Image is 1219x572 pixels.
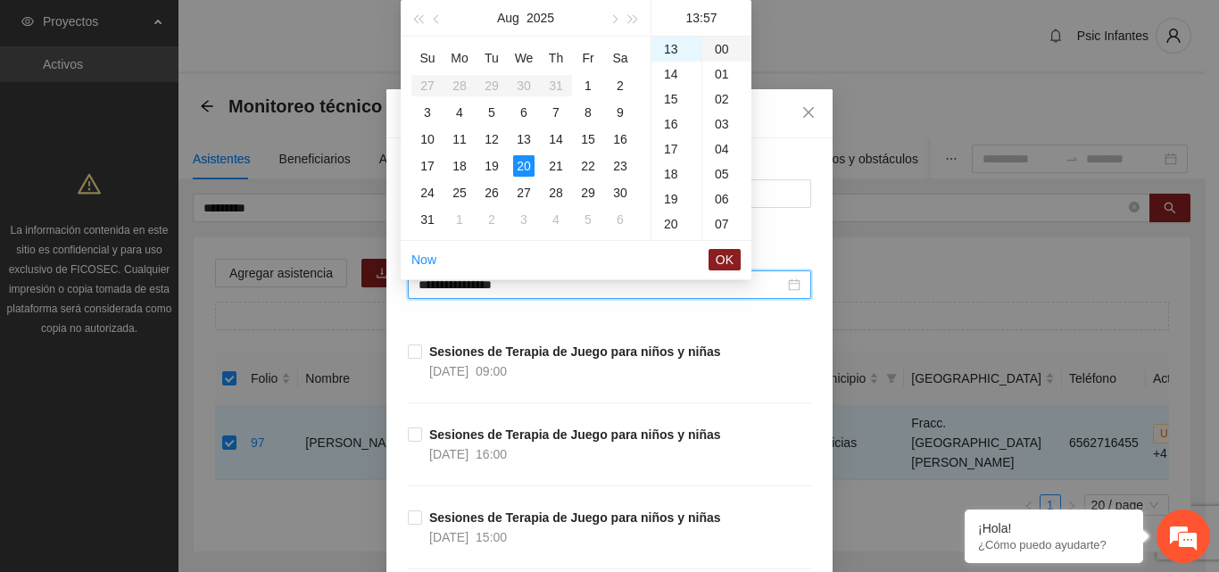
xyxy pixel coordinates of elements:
[702,37,751,62] div: 00
[444,126,476,153] td: 2025-08-11
[609,209,631,230] div: 6
[702,87,751,112] div: 02
[476,447,507,461] span: 16:00
[609,102,631,123] div: 9
[978,521,1130,535] div: ¡Hola!
[609,182,631,203] div: 30
[545,182,567,203] div: 28
[411,153,444,179] td: 2025-08-17
[651,112,701,137] div: 16
[540,126,572,153] td: 2025-08-14
[411,253,436,267] a: Now
[709,249,741,270] button: OK
[449,128,470,150] div: 11
[444,206,476,233] td: 2025-09-01
[417,128,438,150] div: 10
[702,162,751,187] div: 05
[978,538,1130,551] p: ¿Cómo puedo ayudarte?
[702,62,751,87] div: 01
[513,155,535,177] div: 20
[508,126,540,153] td: 2025-08-13
[508,44,540,72] th: We
[702,211,751,236] div: 07
[429,510,721,525] strong: Sesiones de Terapia de Juego para niños y niñas
[417,102,438,123] div: 3
[604,126,636,153] td: 2025-08-16
[417,155,438,177] div: 17
[411,179,444,206] td: 2025-08-24
[476,206,508,233] td: 2025-09-02
[429,427,721,442] strong: Sesiones de Terapia de Juego para niños y niñas
[104,186,246,366] span: Estamos en línea.
[508,99,540,126] td: 2025-08-06
[540,179,572,206] td: 2025-08-28
[604,44,636,72] th: Sa
[604,206,636,233] td: 2025-09-06
[513,209,535,230] div: 3
[508,179,540,206] td: 2025-08-27
[449,102,470,123] div: 4
[540,153,572,179] td: 2025-08-21
[651,137,701,162] div: 17
[651,187,701,211] div: 19
[429,447,469,461] span: [DATE]
[508,206,540,233] td: 2025-09-03
[429,364,469,378] span: [DATE]
[508,153,540,179] td: 2025-08-20
[481,155,502,177] div: 19
[444,179,476,206] td: 2025-08-25
[481,128,502,150] div: 12
[651,236,701,261] div: 21
[577,102,599,123] div: 8
[417,182,438,203] div: 24
[540,44,572,72] th: Th
[481,102,502,123] div: 5
[604,72,636,99] td: 2025-08-02
[476,364,507,378] span: 09:00
[513,102,535,123] div: 6
[572,99,604,126] td: 2025-08-08
[476,530,507,544] span: 15:00
[572,153,604,179] td: 2025-08-22
[411,99,444,126] td: 2025-08-03
[545,128,567,150] div: 14
[545,155,567,177] div: 21
[449,155,470,177] div: 18
[572,72,604,99] td: 2025-08-01
[651,62,701,87] div: 14
[702,137,751,162] div: 04
[651,211,701,236] div: 20
[540,206,572,233] td: 2025-09-04
[481,182,502,203] div: 26
[577,75,599,96] div: 1
[429,530,469,544] span: [DATE]
[702,187,751,211] div: 06
[784,89,833,137] button: Close
[702,112,751,137] div: 03
[545,102,567,123] div: 7
[572,44,604,72] th: Fr
[449,209,470,230] div: 1
[513,182,535,203] div: 27
[545,209,567,230] div: 4
[481,209,502,230] div: 2
[476,153,508,179] td: 2025-08-19
[476,99,508,126] td: 2025-08-05
[411,44,444,72] th: Su
[609,155,631,177] div: 23
[572,126,604,153] td: 2025-08-15
[411,126,444,153] td: 2025-08-10
[702,236,751,261] div: 08
[429,344,721,359] strong: Sesiones de Terapia de Juego para niños y niñas
[93,91,300,114] div: Chatee con nosotros ahora
[801,105,816,120] span: close
[572,206,604,233] td: 2025-09-05
[476,44,508,72] th: Tu
[609,75,631,96] div: 2
[293,9,336,52] div: Minimizar ventana de chat en vivo
[577,155,599,177] div: 22
[476,179,508,206] td: 2025-08-26
[9,382,340,444] textarea: Escriba su mensaje y pulse “Intro”
[651,162,701,187] div: 18
[572,179,604,206] td: 2025-08-29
